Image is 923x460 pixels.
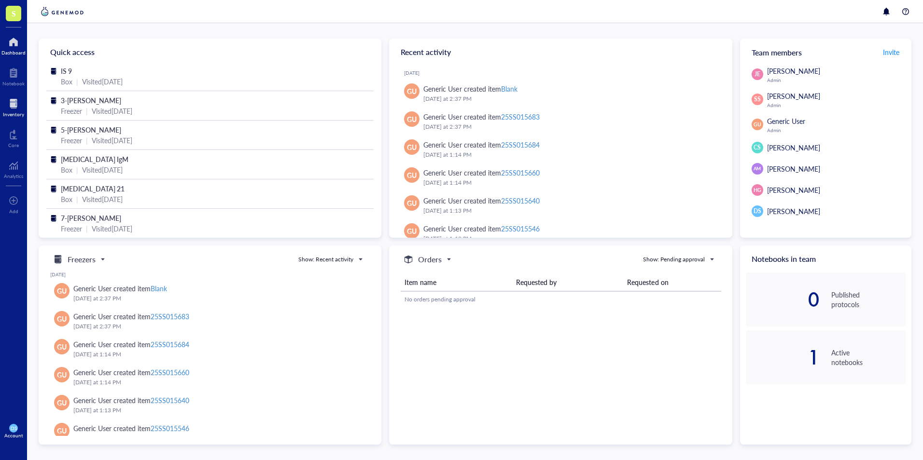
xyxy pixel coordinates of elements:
[50,307,370,335] a: GUGeneric User created item25SS015683[DATE] at 2:37 PM
[3,96,24,117] a: Inventory
[397,191,724,219] a: GUGeneric User created item25SS015640[DATE] at 1:13 PM
[767,185,820,195] span: [PERSON_NAME]
[50,279,370,307] a: GUGeneric User created itemBlank[DATE] at 2:37 PM
[746,292,820,307] div: 0
[151,395,189,405] div: 25SS015640
[397,163,724,191] a: GUGeneric User created item25SS015660[DATE] at 1:14 PM
[12,7,16,19] span: S
[754,121,761,128] span: GU
[512,273,624,291] th: Requested by
[407,198,417,208] span: GU
[86,106,88,116] div: |
[767,66,820,76] span: [PERSON_NAME]
[61,76,72,87] div: Box
[61,164,72,175] div: Box
[423,122,716,132] div: [DATE] at 2:37 PM
[151,311,189,321] div: 25SS015683
[92,106,132,116] div: Visited [DATE]
[57,285,67,296] span: GU
[2,65,25,86] a: Notebook
[76,76,78,87] div: |
[1,50,26,55] div: Dashboard
[9,208,18,214] div: Add
[50,335,370,363] a: GUGeneric User created item25SS015684[DATE] at 1:14 PM
[57,313,67,324] span: GU
[501,84,517,94] div: Blank
[755,70,760,79] span: JE
[501,140,540,149] div: 25SS015684
[86,135,88,146] div: |
[754,186,761,194] span: HG
[407,170,417,180] span: GU
[76,194,78,204] div: |
[73,339,189,350] div: Generic User created item
[754,143,761,152] span: CS
[3,111,24,117] div: Inventory
[767,77,906,83] div: Admin
[298,255,353,264] div: Show: Recent activity
[8,142,19,148] div: Core
[73,350,362,359] div: [DATE] at 1:14 PM
[82,164,123,175] div: Visited [DATE]
[423,139,539,150] div: Generic User created item
[57,341,67,352] span: GU
[423,195,539,206] div: Generic User created item
[643,255,705,264] div: Show: Pending approval
[61,194,72,204] div: Box
[50,271,370,277] div: [DATE]
[423,178,716,188] div: [DATE] at 1:14 PM
[73,406,362,415] div: [DATE] at 1:13 PM
[831,290,906,309] div: Published protocols
[61,154,128,164] span: [MEDICAL_DATA] IgM
[423,167,539,178] div: Generic User created item
[405,295,717,304] div: No orders pending approval
[740,39,911,66] div: Team members
[623,273,721,291] th: Requested on
[882,44,900,60] a: Invite
[883,47,899,57] span: Invite
[4,173,23,179] div: Analytics
[50,391,370,419] a: GUGeneric User created item25SS015640[DATE] at 1:13 PM
[73,378,362,387] div: [DATE] at 1:14 PM
[397,80,724,108] a: GUGeneric User created itemBlank[DATE] at 2:37 PM
[61,135,82,146] div: Freezer
[746,350,820,365] div: 1
[8,127,19,148] a: Core
[73,283,167,294] div: Generic User created item
[11,425,17,431] span: DS
[767,127,906,133] div: Admin
[2,81,25,86] div: Notebook
[4,158,23,179] a: Analytics
[92,135,132,146] div: Visited [DATE]
[61,213,121,223] span: 7-[PERSON_NAME]
[423,94,716,104] div: [DATE] at 2:37 PM
[407,142,417,152] span: GU
[767,91,820,101] span: [PERSON_NAME]
[92,223,132,234] div: Visited [DATE]
[767,143,820,152] span: [PERSON_NAME]
[501,168,540,177] div: 25SS015660
[740,245,911,272] div: Notebooks in team
[397,219,724,247] a: GUGeneric User created item25SS015546[DATE] at 1:12 PM
[754,165,761,172] span: AM
[423,206,716,216] div: [DATE] at 1:13 PM
[73,395,189,406] div: Generic User created item
[82,76,123,87] div: Visited [DATE]
[61,184,125,193] span: [MEDICAL_DATA] 21
[73,294,362,303] div: [DATE] at 2:37 PM
[50,419,370,447] a: GUGeneric User created item25SS015546[DATE] at 1:12 PM
[754,207,761,216] span: DS
[767,116,805,126] span: Generic User
[767,102,906,108] div: Admin
[423,150,716,160] div: [DATE] at 1:14 PM
[39,6,86,17] img: genemod-logo
[1,34,26,55] a: Dashboard
[397,135,724,163] a: GUGeneric User created item25SS015684[DATE] at 1:14 PM
[73,322,362,331] div: [DATE] at 2:37 PM
[57,369,67,380] span: GU
[68,254,96,265] h5: Freezers
[61,66,72,76] span: IS 9
[767,206,820,216] span: [PERSON_NAME]
[73,311,189,322] div: Generic User created item
[389,39,732,66] div: Recent activity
